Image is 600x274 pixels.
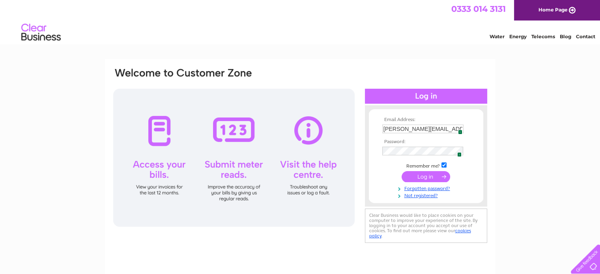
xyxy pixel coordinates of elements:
img: npw-badge-icon.svg [454,149,460,155]
div: Clear Business would like to place cookies on your computer to improve your experience of the sit... [365,209,487,243]
a: Blog [560,34,571,39]
td: Remember me? [380,161,472,169]
a: 0333 014 3131 [451,4,506,14]
a: Not registered? [382,191,472,199]
img: logo.png [21,21,61,45]
th: Email Address: [380,117,472,123]
a: Water [490,34,505,39]
span: 1 [458,130,462,134]
a: Contact [576,34,595,39]
input: Submit [402,171,450,182]
th: Password: [380,139,472,145]
span: 1 [457,152,462,157]
a: Energy [509,34,527,39]
div: Clear Business is a trading name of Verastar Limited (registered in [GEOGRAPHIC_DATA] No. 3667643... [114,4,487,38]
a: Forgotten password? [382,184,472,192]
a: Telecoms [531,34,555,39]
img: npw-badge-icon.svg [455,126,461,132]
a: cookies policy [369,228,471,239]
